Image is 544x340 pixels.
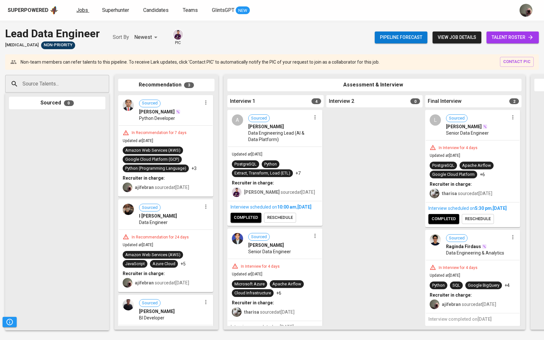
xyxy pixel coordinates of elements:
span: Updated at [DATE] [430,153,460,158]
span: Sourced [249,234,269,240]
b: Recruiter in charge: [232,300,274,305]
div: SourcedI [PERSON_NAME]Data EngineerIn Recommendation for 24 daysUpdated at[DATE]Amazon Web Servic... [118,199,213,292]
p: +6 [480,171,485,178]
span: 5:30 PM [475,206,492,211]
span: [PERSON_NAME] [248,242,284,248]
span: Raginda Firdaus [446,243,481,250]
div: Sourced[PERSON_NAME]Senior Data EngineerIn Interview for 4 daysUpdated at[DATE]Microsoft AzureApa... [227,228,322,334]
p: +4 [505,282,510,289]
span: 0 [64,100,74,106]
div: Google Cloud Platform [432,172,475,178]
span: talent roster [492,33,534,41]
button: reschedule [462,214,494,224]
b: Recruiter in charge: [430,182,472,187]
span: Interview 2 [329,98,354,105]
span: completed [234,214,258,221]
a: talent roster [487,31,539,43]
h6: Interview completed on [231,324,319,331]
span: I [PERSON_NAME] [139,213,177,219]
span: BI Developer [139,315,164,321]
button: completed [231,213,261,223]
span: Sourced [139,205,160,211]
div: Superpowered [8,7,48,14]
div: pic [172,29,184,46]
div: Cloud Infrastructure [234,290,271,296]
span: Pipeline forecast [380,33,422,41]
img: app logo [50,5,58,15]
span: Teams [183,7,198,13]
div: Python [432,282,445,289]
b: Recruiter in charge: [123,271,165,276]
div: A [232,114,243,126]
div: JavaScript [125,261,145,267]
span: sourced at [DATE] [244,190,315,195]
div: Google BigQuery [468,282,499,289]
span: 10:00 AM [277,204,296,210]
span: Data Engineer [139,219,168,226]
span: reschedule [267,214,293,221]
span: Updated at [DATE] [430,273,460,278]
div: Python (Programming Language) [125,166,186,172]
p: +3 [191,165,197,172]
div: Extract, Transform, Load (ETL) [234,170,290,176]
span: completed [432,215,456,223]
button: Pipeline forecast [375,31,427,43]
span: GlintsGPT [212,7,234,13]
div: L [430,114,441,126]
span: Updated at [DATE] [232,272,262,276]
span: [PERSON_NAME] [139,109,175,115]
p: Non-team members can refer talents to this pipeline. To receive Lark updates, click 'Contact PIC'... [21,59,380,65]
b: Recruiter in charge: [232,180,274,185]
span: Non-Priority [41,42,75,48]
button: contact pic [500,57,534,67]
span: sourced at [DATE] [244,309,294,315]
span: reschedule [465,215,491,223]
div: Interview scheduled on , [231,204,319,210]
span: Jobs [76,7,88,13]
a: GlintsGPT NEW [212,6,250,14]
img: erwin@glints.com [232,187,241,197]
div: ASourced[PERSON_NAME]Data Engineering Lead (AI & Data Platform)Updated at[DATE]PostgreSQLPythonEx... [227,110,322,226]
p: +7 [295,170,301,176]
p: +5 [180,261,186,267]
div: In Interview for 4 days [238,264,282,269]
a: Jobs [76,6,89,14]
span: sourced at [DATE] [135,185,189,190]
span: 2 [509,98,519,104]
div: Newest [134,31,160,43]
div: SQL [452,282,460,289]
div: Apache Airflow [462,163,491,169]
div: SourcedRaginda FirdausData Engineering & AnalyticsIn Interview for 4 daysUpdated at[DATE]PythonSQ... [425,230,520,326]
span: Updated at [DATE] [232,152,262,157]
span: Sourced [446,115,467,121]
span: [PERSON_NAME] [139,308,175,315]
b: ajifebran [442,302,461,307]
button: Open [106,83,107,85]
span: Sourced [446,235,467,241]
img: erwin@glints.com [173,30,183,40]
img: magic_wand.svg [482,244,487,249]
p: +6 [276,290,281,296]
span: Sourced [249,115,269,121]
div: LSourced[PERSON_NAME]Senior Data EngineerIn Interview for 4 daysUpdated at[DATE]PostgreSQLApache ... [425,110,520,227]
div: In Interview for 4 days [436,265,480,271]
img: tharisa.rizky@glints.com [430,189,439,198]
span: [DATE] [297,204,311,210]
button: view job details [433,31,481,43]
span: [DATE] [280,324,294,329]
img: 0c985216ada75e6ab28ef8ac9b8928d1.jpg [123,204,134,215]
span: 3 [184,82,194,88]
img: aji.muda@glints.com [123,278,132,288]
span: Senior Data Engineer [446,130,489,136]
img: aji.muda@glints.com [520,4,532,17]
h6: Interview completed on [428,316,517,323]
span: 4 [311,98,321,104]
span: [DATE] [478,317,492,322]
span: Final Interview [428,98,461,105]
a: Superhunter [102,6,130,14]
span: Candidates [143,7,169,13]
div: Apache Airflow [272,281,301,287]
div: Amazon Web Services (AWS) [125,148,180,154]
span: [PERSON_NAME] [248,123,284,130]
img: magic_wand.svg [175,109,180,114]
